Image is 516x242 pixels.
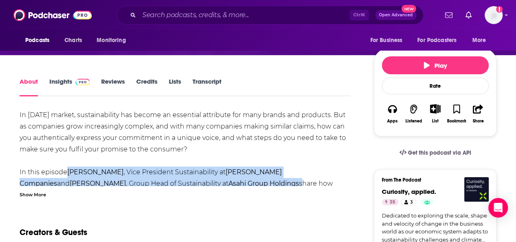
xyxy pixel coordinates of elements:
a: Get this podcast via API [393,143,478,163]
button: Play [382,56,489,74]
img: Podchaser Pro [75,79,90,85]
button: Apps [382,99,403,129]
span: Monitoring [97,35,126,46]
div: Show More ButtonList [425,99,446,129]
a: Credits [136,78,157,96]
button: Share [467,99,489,129]
a: Show notifications dropdown [442,8,456,22]
a: Curiosity, applied. [382,188,436,195]
button: open menu [467,33,496,48]
span: 35 [390,198,395,206]
a: Lists [169,78,181,96]
button: Show profile menu [485,6,503,24]
button: open menu [91,33,136,48]
b: Asahi Group Holdings [228,180,299,187]
h2: Creators & Guests [20,227,87,238]
button: open menu [412,33,468,48]
a: 3 [401,199,416,205]
span: Charts [64,35,82,46]
button: open menu [20,33,60,48]
span: Open Advanced [379,13,413,17]
input: Search podcasts, credits, & more... [139,9,350,22]
a: InsightsPodchaser Pro [49,78,90,96]
span: Ctrl K [350,10,369,20]
b: [PERSON_NAME] [67,168,124,176]
button: Show More Button [427,104,443,113]
div: List [432,118,438,124]
span: 3 [410,198,412,206]
button: open menu [364,33,412,48]
span: For Business [370,35,402,46]
div: Listened [405,119,422,124]
span: Podcasts [25,35,49,46]
b: [PERSON_NAME] [70,180,126,187]
button: Bookmark [446,99,467,129]
span: More [472,35,486,46]
img: User Profile [485,6,503,24]
a: 35 [382,199,399,205]
button: Listened [403,99,424,129]
span: Logged in as mtraynor [485,6,503,24]
div: Open Intercom Messenger [488,198,508,218]
span: New [401,5,416,13]
button: Open AdvancedNew [375,10,416,20]
img: Podchaser - Follow, Share and Rate Podcasts [13,7,92,23]
svg: Add a profile image [496,6,503,13]
h3: From The Podcast [382,177,482,183]
a: Transcript [193,78,221,96]
div: Rate [382,78,489,94]
a: Show notifications dropdown [462,8,475,22]
a: Reviews [101,78,125,96]
div: Bookmark [447,119,466,124]
div: Apps [387,119,398,124]
div: Share [472,119,483,124]
img: Curiosity, applied. [464,177,489,202]
span: Get this podcast via API [408,149,471,156]
span: Play [424,62,447,69]
a: About [20,78,38,96]
div: Search podcasts, credits, & more... [117,6,423,24]
span: For Podcasters [417,35,456,46]
a: Charts [59,33,87,48]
